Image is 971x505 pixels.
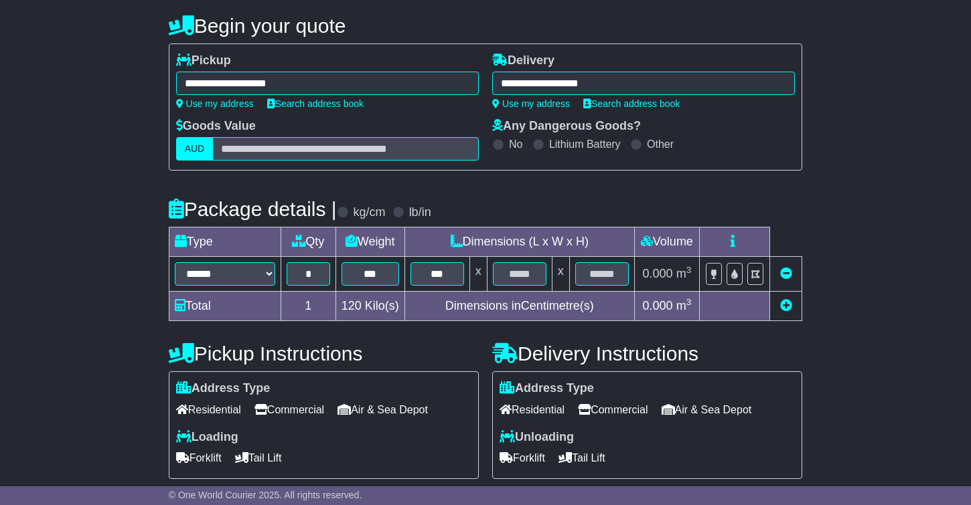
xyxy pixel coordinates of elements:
[267,98,364,109] a: Search address book
[643,299,673,312] span: 0.000
[492,119,641,134] label: Any Dangerous Goods?
[176,119,256,134] label: Goods Value
[676,299,692,312] span: m
[492,98,570,109] a: Use my address
[404,292,634,321] td: Dimensions in Centimetre(s)
[686,265,692,275] sup: 3
[558,447,605,468] span: Tail Lift
[176,399,241,420] span: Residential
[469,257,487,292] td: x
[662,399,752,420] span: Air & Sea Depot
[500,430,574,445] label: Unloading
[404,227,634,257] td: Dimensions (L x W x H)
[647,138,674,150] label: Other
[169,15,803,37] h4: Begin your quote
[492,342,802,365] h4: Delivery Instructions
[676,267,692,280] span: m
[176,447,222,468] span: Forklift
[281,292,335,321] td: 1
[342,299,362,312] span: 120
[500,447,545,468] span: Forklift
[686,297,692,307] sup: 3
[176,54,231,68] label: Pickup
[500,399,565,420] span: Residential
[169,198,337,220] h4: Package details |
[176,137,214,161] label: AUD
[549,138,621,150] label: Lithium Battery
[176,381,271,396] label: Address Type
[780,267,792,280] a: Remove this item
[643,267,673,280] span: 0.000
[583,98,680,109] a: Search address book
[335,292,404,321] td: Kilo(s)
[169,292,281,321] td: Total
[354,205,386,220] label: kg/cm
[409,205,431,220] label: lb/in
[169,490,362,500] span: © One World Courier 2025. All rights reserved.
[176,430,238,445] label: Loading
[338,399,428,420] span: Air & Sea Depot
[578,399,648,420] span: Commercial
[780,299,792,312] a: Add new item
[509,138,522,150] label: No
[492,54,554,68] label: Delivery
[254,399,324,420] span: Commercial
[500,381,594,396] label: Address Type
[281,227,335,257] td: Qty
[235,447,282,468] span: Tail Lift
[169,342,479,365] h4: Pickup Instructions
[634,227,699,257] td: Volume
[176,98,254,109] a: Use my address
[552,257,569,292] td: x
[335,227,404,257] td: Weight
[169,227,281,257] td: Type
